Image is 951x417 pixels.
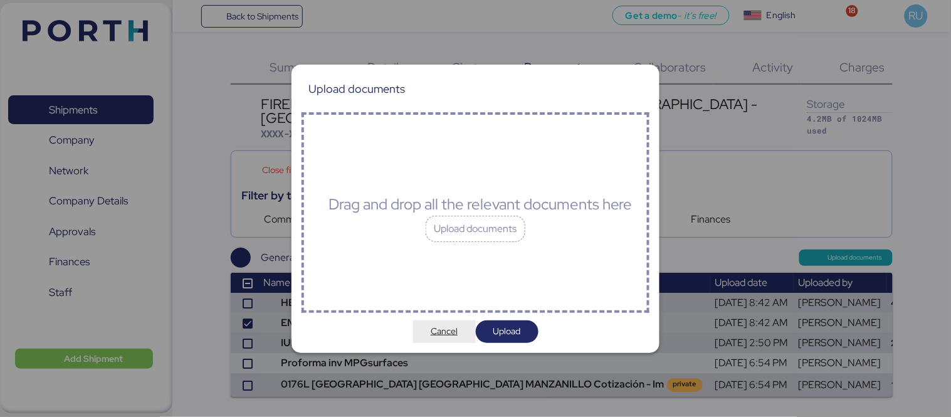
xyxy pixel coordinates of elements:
button: Cancel [413,320,476,343]
button: Upload [476,320,539,343]
span: Upload [493,324,521,339]
div: Upload documents [426,216,526,242]
div: Drag and drop all the relevant documents here [328,193,633,216]
span: Cancel [431,324,458,339]
div: Upload documents [309,83,406,95]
